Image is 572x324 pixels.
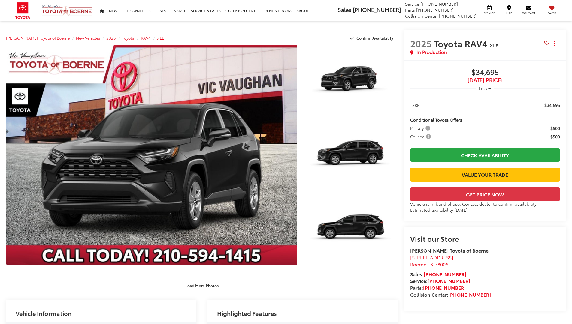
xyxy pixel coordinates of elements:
[416,49,447,55] span: In Production
[302,119,399,191] img: 2025 Toyota RAV4 XLE
[410,291,491,298] strong: Collision Center:
[410,254,453,261] span: [STREET_ADDRESS]
[347,33,398,43] button: Confirm Availability
[410,148,560,162] a: Check Availability
[550,133,560,139] span: $500
[303,120,398,191] a: Expand Photo 2
[302,44,399,117] img: 2025 Toyota RAV4 XLE
[416,7,454,13] span: [PHONE_NUMBER]
[423,284,466,291] a: [PHONE_NUMBER]
[424,271,466,277] a: [PHONE_NUMBER]
[410,261,426,268] span: Boerne
[410,102,421,108] span: TSRP:
[428,261,434,268] span: TX
[405,13,438,19] span: Collision Center
[502,11,516,15] span: Map
[479,86,487,91] span: Less
[522,11,535,15] span: Contact
[410,133,433,139] button: College
[483,11,496,15] span: Service
[217,310,277,316] h2: Highlighted Features
[141,35,151,40] a: RAV4
[410,277,470,284] strong: Service:
[302,193,399,266] img: 2025 Toyota RAV4 XLE
[410,235,560,242] h2: Visit our Store
[549,38,560,49] button: Actions
[410,77,560,83] span: [DATE] Price:
[410,37,432,50] span: 2025
[410,254,453,268] a: [STREET_ADDRESS] Boerne,TX 78006
[550,125,560,131] span: $500
[181,280,223,291] button: Load More Photos
[405,7,415,13] span: Parts
[545,11,558,15] span: Saved
[435,261,448,268] span: 78006
[356,35,393,40] span: Confirm Availability
[410,133,432,139] span: College
[410,201,560,213] div: Vehicle is in build phase. Contact dealer to confirm availability. Estimated availability [DATE]
[448,291,491,298] a: [PHONE_NUMBER]
[544,102,560,108] span: $34,695
[303,194,398,265] a: Expand Photo 3
[410,187,560,201] button: Get Price Now
[353,6,401,13] span: [PHONE_NUMBER]
[410,247,489,254] strong: [PERSON_NAME] Toyota of Boerne
[410,168,560,181] a: Value Your Trade
[490,42,498,49] span: XLE
[434,37,490,50] span: Toyota RAV4
[410,284,466,291] strong: Parts:
[405,1,419,7] span: Service
[303,45,398,116] a: Expand Photo 1
[157,35,164,40] a: XLE
[428,277,470,284] a: [PHONE_NUMBER]
[338,6,351,13] span: Sales
[410,117,462,123] span: Conditional Toyota Offers
[6,45,297,265] a: Expand Photo 0
[410,271,466,277] strong: Sales:
[410,68,560,77] span: $34,695
[410,125,431,131] span: Military
[554,41,555,46] span: dropdown dots
[41,4,92,17] img: Vic Vaughan Toyota of Boerne
[3,44,299,266] img: 2025 Toyota RAV4 XLE
[439,13,477,19] span: [PHONE_NUMBER]
[410,125,432,131] button: Military
[122,35,135,40] a: Toyota
[476,83,494,94] button: Less
[420,1,458,7] span: [PHONE_NUMBER]
[6,35,70,40] a: [PERSON_NAME] Toyota of Boerne
[76,35,100,40] a: New Vehicles
[410,261,448,268] span: ,
[16,310,71,316] h2: Vehicle Information
[106,35,116,40] a: 2025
